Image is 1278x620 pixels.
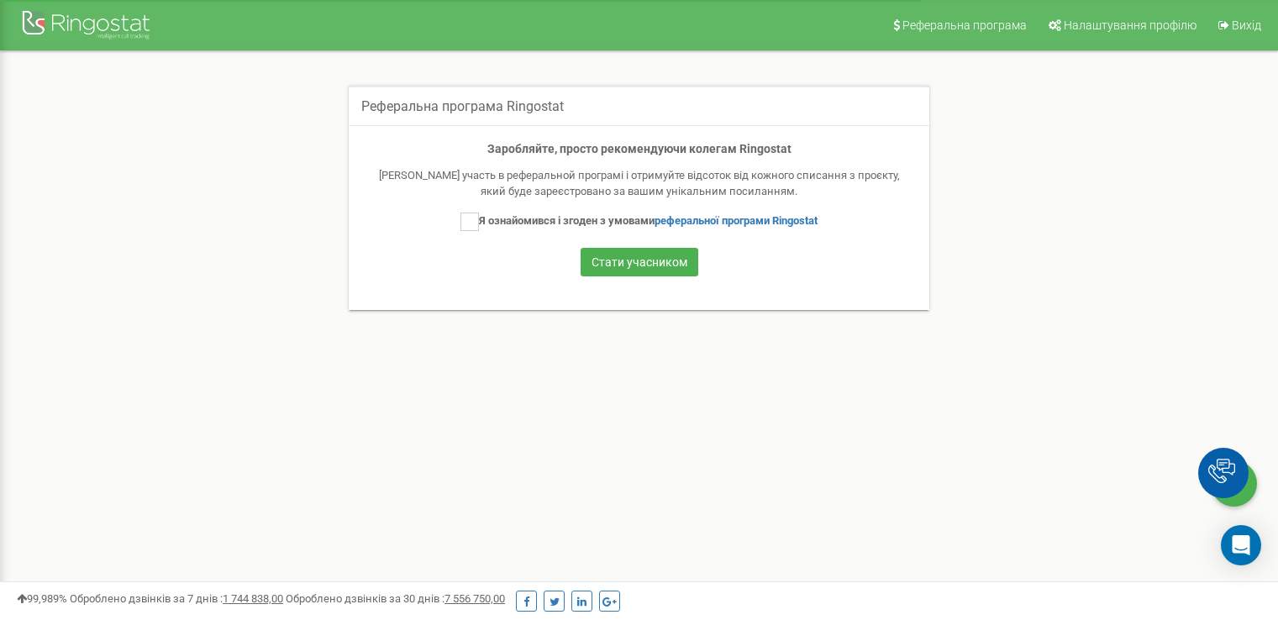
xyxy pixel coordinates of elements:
[581,248,698,276] button: Стати учасником
[1221,525,1261,565] div: Open Intercom Messenger
[223,592,283,605] u: 1 744 838,00
[444,592,505,605] u: 7 556 750,00
[286,592,505,605] span: Оброблено дзвінків за 30 днів :
[17,592,67,605] span: 99,989%
[655,214,818,227] a: реферальної програми Ringostat
[366,168,912,199] div: [PERSON_NAME] участь в реферальной програмі і отримуйте відсоток від кожного списання з проєкту, ...
[1064,18,1196,32] span: Налаштування профілю
[902,18,1027,32] span: Реферальна програма
[1232,18,1261,32] span: Вихід
[361,99,564,114] h5: Реферальна програма Ringostat
[366,143,912,155] h4: Заробляйте, просто рекомендуючи колегам Ringostat
[460,213,818,231] label: Я ознайомився і згоден з умовами
[70,592,283,605] span: Оброблено дзвінків за 7 днів :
